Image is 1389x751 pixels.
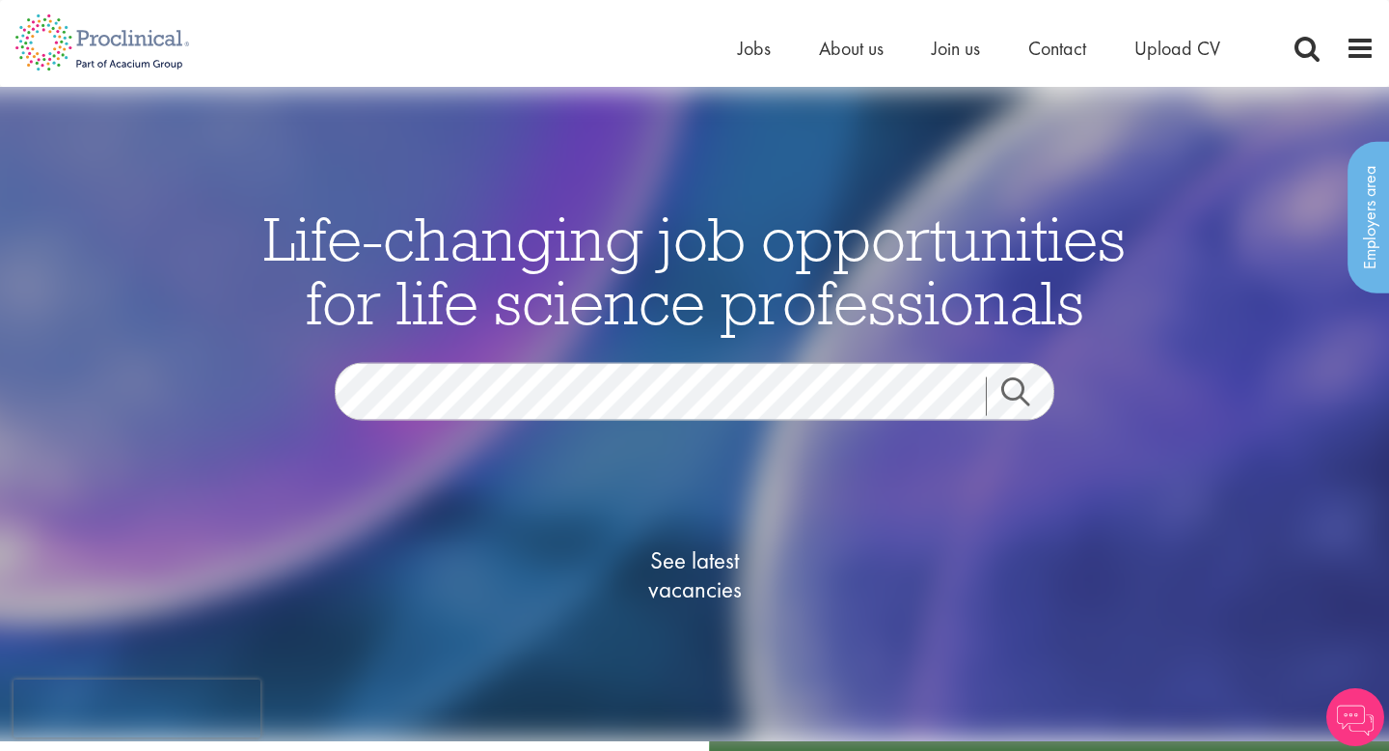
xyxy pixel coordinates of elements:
iframe: reCAPTCHA [14,680,260,737]
a: Jobs [738,36,771,61]
img: Chatbot [1326,688,1384,746]
a: Contact [1028,36,1086,61]
a: See latestvacancies [598,468,791,681]
span: Life-changing job opportunities for life science professionals [263,199,1126,340]
a: About us [819,36,884,61]
a: Join us [932,36,980,61]
a: Upload CV [1134,36,1220,61]
a: Job search submit button [986,376,1069,415]
span: See latest vacancies [598,545,791,603]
